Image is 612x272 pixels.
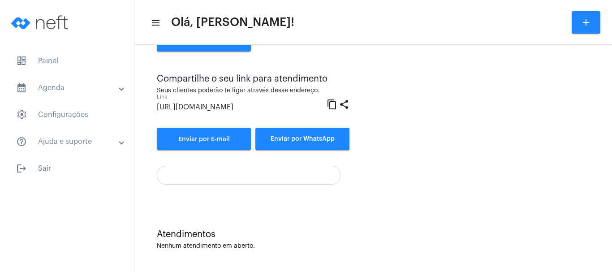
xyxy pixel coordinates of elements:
[581,17,591,28] mat-icon: add
[271,136,335,142] span: Enviar por WhatsApp
[178,136,230,142] span: Enviar por E-mail
[327,99,337,109] mat-icon: content_copy
[16,82,27,93] mat-icon: sidenav icon
[7,4,74,40] img: logo-neft-novo-2.png
[157,87,349,94] div: Seus clientes poderão te ligar através desse endereço.
[151,17,159,28] mat-icon: sidenav icon
[171,15,294,30] span: Olá, [PERSON_NAME]!
[16,136,120,147] mat-panel-title: Ajuda e suporte
[9,50,125,72] span: Painel
[157,243,590,250] div: Nenhum atendimento em aberto.
[16,56,27,66] span: sidenav icon
[255,128,349,150] button: Enviar por WhatsApp
[16,109,27,120] span: sidenav icon
[16,82,120,93] mat-panel-title: Agenda
[339,99,349,109] mat-icon: share
[5,131,134,152] mat-expansion-panel-header: sidenav iconAjuda e suporte
[157,229,590,239] div: Atendimentos
[5,77,134,99] mat-expansion-panel-header: sidenav iconAgenda
[157,74,349,84] div: Compartilhe o seu link para atendimento
[157,128,251,150] a: Enviar por E-mail
[16,163,27,174] mat-icon: sidenav icon
[9,104,125,125] span: Configurações
[16,136,27,147] mat-icon: sidenav icon
[9,158,125,179] span: Sair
